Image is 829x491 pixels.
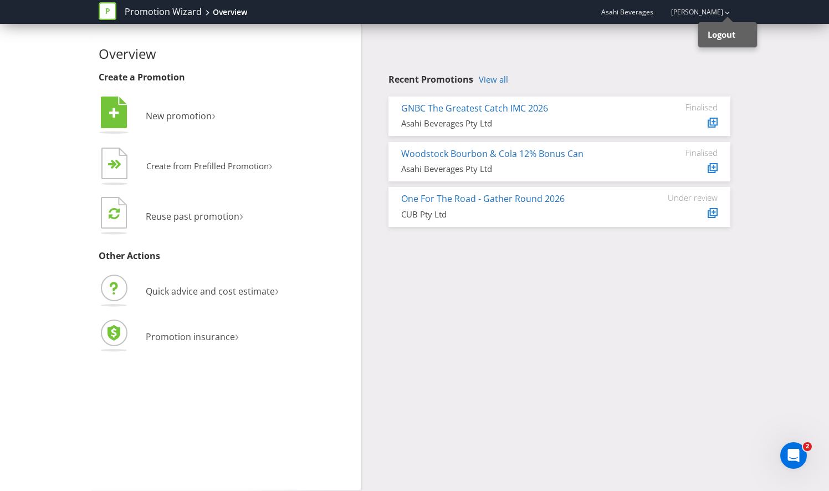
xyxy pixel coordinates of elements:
div: Asahi Beverages Pty Ltd [401,163,634,175]
span: 2 [803,442,812,451]
a: Quick advice and cost estimate› [99,285,279,297]
span: › [269,156,273,174]
span: Asahi Beverages [601,7,653,17]
strong: Logout [708,29,736,40]
a: [PERSON_NAME] [660,7,723,17]
a: View all [479,75,508,84]
a: One For The Road - Gather Round 2026 [401,193,565,205]
tspan:  [109,107,119,119]
span: Recent Promotions [388,73,473,85]
button: Create from Prefilled Promotion› [99,145,273,189]
tspan:  [115,159,122,170]
span: › [235,326,239,345]
tspan:  [109,207,120,220]
span: Promotion insurance [146,331,235,343]
iframe: Intercom live chat [780,442,807,469]
h3: Create a Promotion [99,73,352,83]
span: › [239,206,243,224]
span: Quick advice and cost estimate [146,285,275,297]
h3: Other Actions [99,251,352,261]
span: › [275,281,279,299]
span: New promotion [146,110,212,122]
div: Under review [651,193,718,203]
a: Promotion Wizard [125,6,202,18]
span: Create from Prefilled Promotion [146,160,269,171]
div: Finalised [651,148,718,158]
div: Asahi Beverages Pty Ltd [401,118,634,129]
div: CUB Pty Ltd [401,209,634,220]
a: Woodstock Bourbon & Cola 12% Bonus Can [401,148,584,160]
div: Overview [213,7,247,18]
h2: Overview [99,47,352,61]
span: › [212,105,216,124]
a: Promotion insurance› [99,331,239,343]
a: GNBC The Greatest Catch IMC 2026 [401,102,548,114]
span: Reuse past promotion [146,210,239,222]
div: Finalised [651,102,718,112]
